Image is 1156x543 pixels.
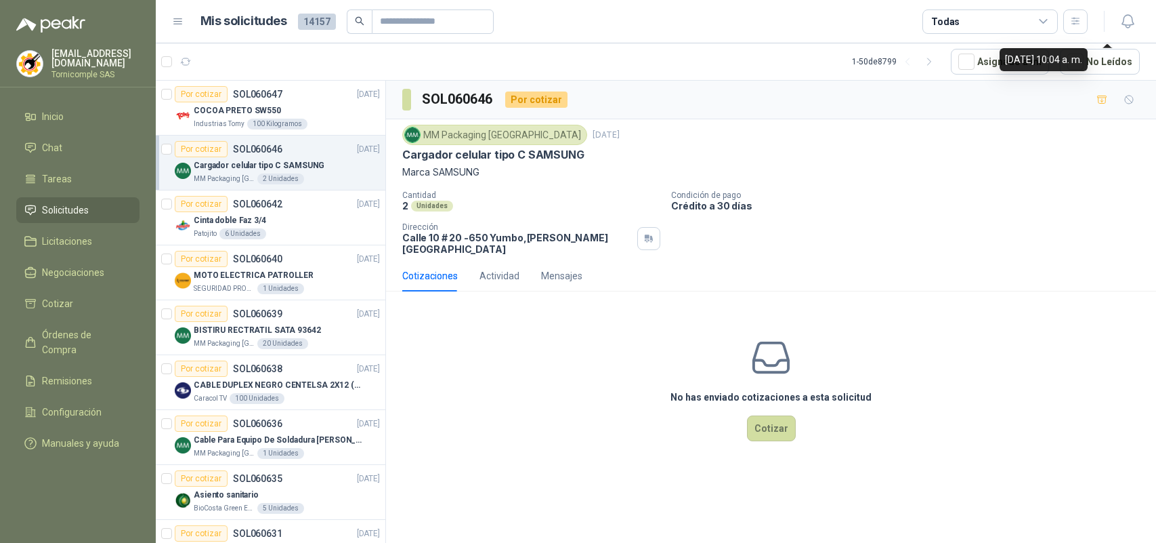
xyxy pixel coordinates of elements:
div: MM Packaging [GEOGRAPHIC_DATA] [402,125,587,145]
p: SOL060646 [233,144,282,154]
p: [DATE] [593,129,620,142]
div: Todas [931,14,960,29]
p: Cinta doble Faz 3/4 [194,214,266,227]
div: 20 Unidades [257,338,308,349]
p: [DATE] [357,253,380,266]
h3: No has enviado cotizaciones a esta solicitud [670,390,872,405]
a: Órdenes de Compra [16,322,140,363]
img: Company Logo [175,437,191,454]
div: Por cotizar [175,470,228,487]
div: Unidades [411,201,453,212]
div: Cotizaciones [402,268,458,283]
a: Por cotizarSOL060636[DATE] Company LogoCable Para Equipo De Soldadura [PERSON_NAME]MM Packaging [... [156,410,385,465]
div: Por cotizar [175,416,228,432]
img: Company Logo [175,108,191,124]
p: SOL060635 [233,474,282,483]
p: Cable Para Equipo De Soldadura [PERSON_NAME] [194,434,362,447]
p: Tornicomple SAS [51,71,140,79]
p: Industrias Tomy [194,119,244,129]
a: Por cotizarSOL060638[DATE] Company LogoCABLE DUPLEX NEGRO CENTELSA 2X12 (COLOR NEGRO)Caracol TV10... [156,355,385,410]
div: Por cotizar [505,92,568,108]
p: [DATE] [357,363,380,376]
span: Licitaciones [42,234,92,249]
a: Tareas [16,166,140,192]
div: Por cotizar [175,141,228,157]
div: Por cotizar [175,306,228,322]
div: 6 Unidades [219,228,266,239]
p: Cantidad [402,190,660,200]
p: SEGURIDAD PROVISER LTDA [194,283,255,294]
p: [DATE] [357,143,380,156]
p: Marca SAMSUNG [402,165,1140,180]
button: Cotizar [747,416,796,441]
p: 2 [402,200,408,212]
img: Company Logo [175,163,191,179]
p: CABLE DUPLEX NEGRO CENTELSA 2X12 (COLOR NEGRO) [194,379,362,392]
div: Mensajes [541,268,582,283]
span: Manuales y ayuda [42,436,119,451]
span: Chat [42,140,62,155]
p: SOL060640 [233,254,282,264]
a: Solicitudes [16,197,140,223]
a: Por cotizarSOL060639[DATE] Company LogoBISTIRU RECTRATIL SATA 93642MM Packaging [GEOGRAPHIC_DATA]... [156,300,385,355]
p: [EMAIL_ADDRESS][DOMAIN_NAME] [51,49,140,68]
span: Órdenes de Compra [42,327,127,357]
p: [DATE] [357,88,380,101]
h3: SOL060646 [422,89,494,110]
div: 100 Kilogramos [247,119,307,129]
span: 14157 [298,14,336,30]
p: SOL060638 [233,364,282,374]
p: [DATE] [357,418,380,430]
p: [DATE] [357,472,380,485]
p: [DATE] [357,198,380,211]
img: Logo peakr [16,16,85,33]
a: Configuración [16,399,140,425]
div: Por cotizar [175,196,228,212]
p: BioCosta Green Energy S.A.S [194,503,255,514]
img: Company Logo [17,51,43,77]
p: MOTO ELECTRICA PATROLLER [194,269,314,282]
div: Actividad [479,268,519,283]
p: COCOA PRETO SW550 [194,104,281,117]
a: Por cotizarSOL060646[DATE] Company LogoCargador celular tipo C SAMSUNGMM Packaging [GEOGRAPHIC_DA... [156,136,385,190]
img: Company Logo [175,218,191,234]
a: Negociaciones [16,260,140,285]
span: Solicitudes [42,203,89,218]
p: BISTIRU RECTRATIL SATA 93642 [194,324,321,337]
span: Cotizar [42,296,73,311]
a: Inicio [16,104,140,129]
p: Dirección [402,222,632,232]
img: Company Logo [175,492,191,508]
div: Por cotizar [175,361,228,377]
p: SOL060642 [233,199,282,209]
a: Manuales y ayuda [16,430,140,456]
p: SOL060639 [233,309,282,319]
p: SOL060636 [233,419,282,428]
span: Negociaciones [42,265,104,280]
div: Por cotizar [175,251,228,267]
div: 1 - 50 de 8799 [852,51,940,73]
div: 100 Unidades [230,393,284,404]
span: Tareas [42,172,72,186]
span: Remisiones [42,374,92,388]
img: Company Logo [175,273,191,289]
p: Crédito a 30 días [671,200,1151,212]
img: Company Logo [175,327,191,344]
a: Por cotizarSOL060642[DATE] Company LogoCinta doble Faz 3/4Patojito6 Unidades [156,190,385,245]
span: Configuración [42,405,102,420]
p: Patojito [194,228,217,239]
a: Chat [16,135,140,161]
p: Cargador celular tipo C SAMSUNG [402,148,584,162]
a: Cotizar [16,291,140,317]
p: Asiento sanitario [194,489,259,502]
div: Por cotizar [175,525,228,542]
img: Company Logo [175,382,191,399]
p: Cargador celular tipo C SAMSUNG [194,159,324,172]
p: Calle 10 # 20 -650 Yumbo , [PERSON_NAME][GEOGRAPHIC_DATA] [402,232,632,255]
p: Caracol TV [194,393,227,404]
span: Inicio [42,109,64,124]
p: MM Packaging [GEOGRAPHIC_DATA] [194,338,255,349]
a: Remisiones [16,368,140,394]
a: Licitaciones [16,228,140,254]
h1: Mis solicitudes [200,12,287,31]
